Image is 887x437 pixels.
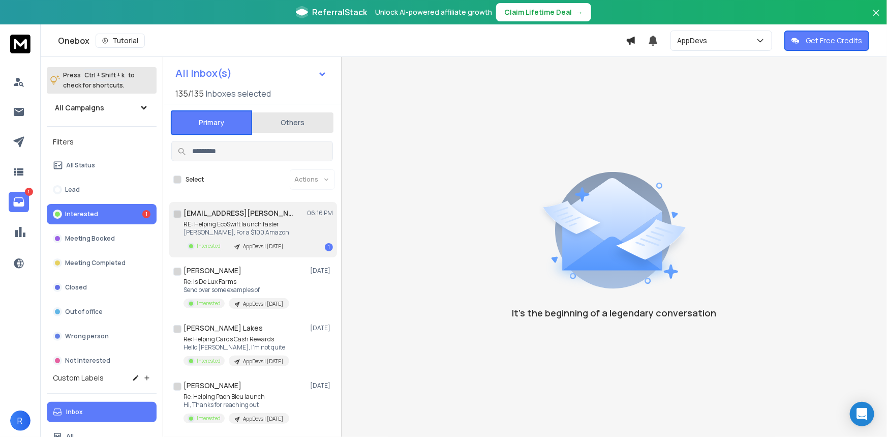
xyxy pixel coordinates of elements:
p: Interested [197,357,221,365]
h1: [PERSON_NAME] [183,381,241,391]
p: Re: Helping Cards Cash Rewards [183,335,289,343]
button: Out of office [47,302,157,322]
button: R [10,411,30,431]
span: 135 / 135 [175,88,204,100]
p: AppDevs | [DATE] [243,300,283,308]
button: Closed [47,277,157,298]
p: Closed [65,283,87,292]
button: All Campaigns [47,98,157,118]
p: Unlock AI-powered affiliate growth [375,7,492,17]
p: AppDevs [677,36,711,46]
p: Press to check for shortcuts. [63,70,135,91]
button: Not Interested [47,351,157,371]
h1: All Campaigns [55,103,104,113]
button: Inbox [47,402,157,422]
p: Wrong person [65,332,109,340]
p: [DATE] [310,382,333,390]
p: Get Free Credits [806,36,862,46]
p: AppDevs | [DATE] [243,358,283,365]
p: 1 [25,188,33,196]
p: Hi, Thanks for reaching out [183,401,289,409]
div: Onebox [58,34,626,48]
button: Meeting Completed [47,253,157,273]
div: Open Intercom Messenger [850,402,874,426]
h3: Inboxes selected [206,88,271,100]
p: Hello [PERSON_NAME], I'm not quite [183,343,289,352]
h3: Filters [47,135,157,149]
h1: All Inbox(s) [175,68,232,78]
h1: [EMAIL_ADDRESS][PERSON_NAME][DOMAIN_NAME] [183,208,295,218]
p: AppDevs | [DATE] [243,243,283,250]
p: Interested [197,300,221,307]
div: 1 [142,210,150,218]
h1: [PERSON_NAME] [183,266,241,276]
p: Re: Is De Lux Farms [183,278,289,286]
p: Meeting Completed [65,259,126,267]
button: Others [252,111,333,134]
span: ReferralStack [312,6,367,18]
p: Out of office [65,308,103,316]
p: [PERSON_NAME], For a $100 Amazon [183,228,289,237]
button: Interested1 [47,204,157,224]
h1: [PERSON_NAME] Lakes [183,323,263,333]
p: [DATE] [310,267,333,275]
p: [DATE] [310,324,333,332]
p: Send over some examples of [183,286,289,294]
label: Select [186,176,204,184]
button: Claim Lifetime Deal→ [496,3,591,21]
p: Re: Helping Paon Bleu launch [183,393,289,401]
span: Ctrl + Shift + k [83,69,126,81]
p: Interested [197,415,221,422]
button: Lead [47,180,157,200]
p: Inbox [66,408,83,416]
p: RE: Helping EcoSwift launch faster [183,220,289,228]
p: Interested [197,242,221,250]
span: → [576,7,583,17]
p: Lead [65,186,80,194]
p: It’s the beginning of a legendary conversation [512,306,717,320]
p: Interested [65,210,98,218]
button: All Inbox(s) [167,63,335,83]
button: Meeting Booked [47,228,157,249]
p: Not Interested [65,357,110,365]
a: 1 [9,192,29,212]
p: 06:16 PM [307,209,333,217]
button: Get Free Credits [784,31,869,51]
button: Tutorial [96,34,145,48]
h3: Custom Labels [53,373,104,383]
button: Close banner [870,6,883,31]
button: Wrong person [47,326,157,346]
p: All Status [66,161,95,169]
p: Meeting Booked [65,235,115,243]
div: 1 [325,243,333,251]
p: AppDevs | [DATE] [243,415,283,423]
button: All Status [47,155,157,176]
button: Primary [171,110,252,135]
